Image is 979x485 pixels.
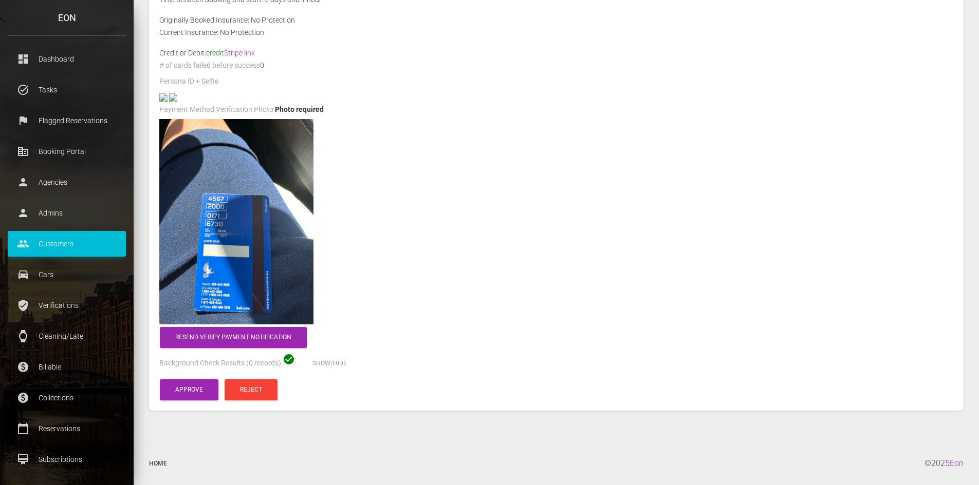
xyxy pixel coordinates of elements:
[15,174,118,190] p: Agencies
[15,51,118,67] p: Dashboard
[160,379,218,400] button: Approve
[152,47,961,59] div: Credit or Debit:
[159,105,273,115] label: Payment Method Verification Photo
[8,323,126,349] a: watch Cleaning/Late
[8,108,126,133] a: flag Flagged Reservations
[152,26,961,38] div: Current Insurance: No Protection
[275,105,324,113] span: Photo required
[15,390,118,405] p: Collections
[925,450,971,477] div: © 2025
[15,298,118,313] p: Verifications
[8,416,126,441] a: calendar_today Reservations
[8,447,126,472] a: card_membership Subscriptions
[206,49,255,57] span: credit
[15,82,118,98] p: Tasks
[159,119,313,324] img: IMG_5195.jpg
[15,236,118,251] p: Customers
[8,262,126,287] a: drive_eta Cars
[283,353,295,365] span: check_circle
[950,458,964,468] a: Eon
[15,452,118,467] p: Subscriptions
[8,139,126,164] a: corporate_fare Booking Portal
[15,267,118,282] p: Cars
[8,77,126,103] a: task_alt Tasks
[141,450,175,477] a: Home
[8,293,126,318] a: verified_user Verifications
[152,59,961,75] div: 0
[225,379,278,400] button: Reject
[159,76,218,87] label: Persona ID + Selfie
[8,354,126,380] a: paid Billable
[15,359,118,375] p: Billable
[15,205,118,221] p: Admins
[15,328,118,344] p: Cleaning/Late
[297,353,362,374] button: Show/Hide
[152,14,961,26] div: Originally Booked Insurance: No Protection
[159,61,260,71] label: # of cards failed before success
[169,93,177,102] img: 7fbaf7-legacy-shared-us-central1%2Fselfiefile%2Fimage%2F958563919%2Fshrine_processed%2F884b3daa83...
[8,46,126,72] a: dashboard Dashboard
[159,93,168,102] img: positive-dl-front-photo.jpg
[8,231,126,257] a: people Customers
[224,49,255,57] a: Stripe link
[159,358,281,368] label: Background Check Results (0 records)
[8,385,126,411] a: paid Collections
[160,327,307,348] button: Resend verify payment notification
[15,144,118,159] p: Booking Portal
[15,421,118,436] p: Reservations
[15,113,118,128] p: Flagged Reservations
[8,200,126,226] a: person Admins
[8,169,126,195] a: person Agencies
